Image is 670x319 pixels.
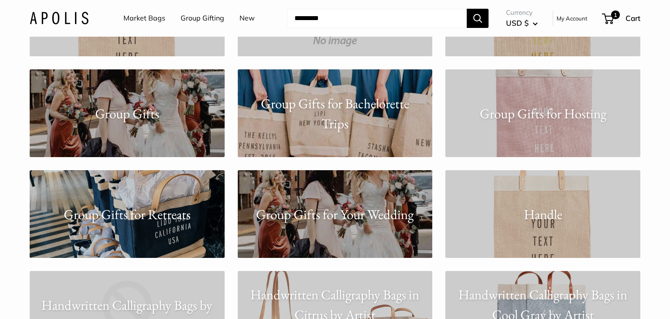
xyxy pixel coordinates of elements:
a: Group Gifts for Bachelorette Trips [238,69,433,157]
a: Group Gifts [30,69,225,157]
a: Handle [445,170,640,258]
p: Group Gifts for Retreats [30,204,225,224]
a: Group Gifting [181,12,224,25]
a: Group Gifts for Hosting [445,69,640,157]
span: 1 [611,10,620,19]
a: My Account [557,13,588,24]
a: New [239,12,255,25]
a: 1 Cart [603,11,640,25]
button: USD $ [506,16,538,30]
p: Group Gifts for Your Wedding [238,204,433,224]
p: Group Gifts for Hosting [445,103,640,124]
a: Group Gifts for Your Wedding [238,170,433,258]
p: Group Gifts for Bachelorette Trips [238,93,433,134]
input: Search... [287,9,467,28]
p: Handle [445,204,640,224]
span: Currency [506,7,538,19]
a: Market Bags [123,12,165,25]
iframe: Sign Up via Text for Offers [7,286,93,312]
p: Group Gifts [30,103,225,124]
span: Cart [626,14,640,23]
a: Group Gifts for Retreats [30,170,225,258]
img: Apolis [30,12,89,24]
button: Search [467,9,489,28]
span: USD $ [506,18,529,27]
